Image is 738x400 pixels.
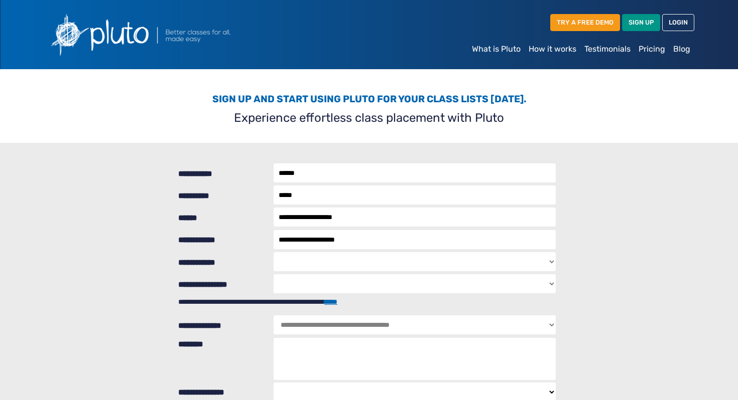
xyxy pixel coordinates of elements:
[550,14,620,31] a: TRY A FREE DEMO
[635,39,669,59] a: Pricing
[44,8,285,61] img: Pluto logo with the text Better classes for all, made easy
[669,39,694,59] a: Blog
[662,14,694,31] a: LOGIN
[580,39,635,59] a: Testimonials
[50,93,688,105] h3: Sign up and start using Pluto for your class lists [DATE].
[622,14,660,31] a: SIGN UP
[468,39,525,59] a: What is Pluto
[525,39,580,59] a: How it works
[50,109,688,127] p: Experience effortless class placement with Pluto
